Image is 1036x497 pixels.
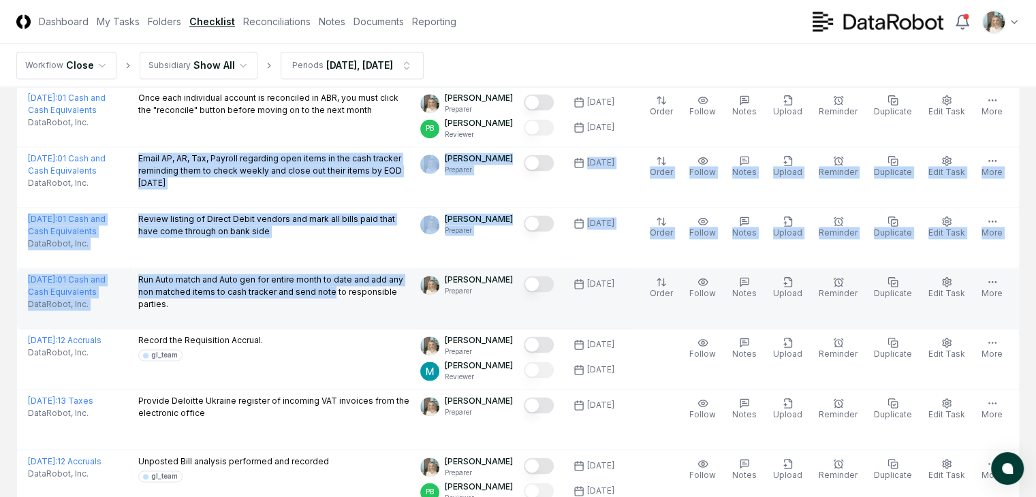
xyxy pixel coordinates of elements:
[28,396,57,406] span: [DATE] :
[732,349,757,359] span: Notes
[773,409,802,419] span: Upload
[871,92,915,121] button: Duplicate
[445,359,513,372] p: [PERSON_NAME]
[524,119,554,135] button: Mark complete
[445,104,513,114] p: Preparer
[871,455,915,484] button: Duplicate
[773,227,802,238] span: Upload
[816,213,860,242] button: Reminder
[816,455,860,484] button: Reminder
[819,470,858,480] span: Reminder
[151,471,178,481] div: gl_team
[587,338,614,351] div: [DATE]
[732,470,757,480] span: Notes
[138,274,410,310] p: Run Auto match and Auto gen for entire month to date and add any non matched items to cash tracke...
[819,288,858,298] span: Reminder
[991,452,1024,485] button: atlas-launcher
[816,92,860,121] button: Reminder
[687,153,719,181] button: Follow
[874,288,912,298] span: Duplicate
[729,92,759,121] button: Notes
[689,106,716,116] span: Follow
[687,455,719,484] button: Follow
[28,347,89,359] span: DataRobot, Inc.
[871,213,915,242] button: Duplicate
[28,335,57,345] span: [DATE] :
[928,227,965,238] span: Edit Task
[770,274,805,302] button: Upload
[928,167,965,177] span: Edit Task
[874,167,912,177] span: Duplicate
[874,106,912,116] span: Duplicate
[770,395,805,423] button: Upload
[445,468,513,478] p: Preparer
[979,92,1005,121] button: More
[292,59,324,71] div: Periods
[445,129,513,140] p: Reviewer
[28,274,106,297] a: [DATE]:01 Cash and Cash Equivalents
[28,298,89,310] span: DataRobot, Inc.
[445,372,513,382] p: Reviewer
[587,121,614,133] div: [DATE]
[928,288,965,298] span: Edit Task
[445,153,513,165] p: [PERSON_NAME]
[445,407,513,417] p: Preparer
[816,153,860,181] button: Reminder
[650,167,673,177] span: Order
[28,116,89,129] span: DataRobot, Inc.
[773,349,802,359] span: Upload
[874,349,912,359] span: Duplicate
[928,470,965,480] span: Edit Task
[16,52,424,79] nav: breadcrumb
[816,274,860,302] button: Reminder
[979,395,1005,423] button: More
[732,227,757,238] span: Notes
[148,14,181,29] a: Folders
[647,213,676,242] button: Order
[420,94,439,113] img: ACg8ocKh93A2PVxV7CaGalYBgc3fGwopTyyIAwAiiQ5buQbeS2iRnTQ=s96-c
[819,409,858,419] span: Reminder
[445,92,513,104] p: [PERSON_NAME]
[689,470,716,480] span: Follow
[874,227,912,238] span: Duplicate
[871,153,915,181] button: Duplicate
[28,238,89,250] span: DataRobot, Inc.
[445,165,513,175] p: Preparer
[445,334,513,347] p: [PERSON_NAME]
[773,470,802,480] span: Upload
[524,276,554,292] button: Mark complete
[928,409,965,419] span: Edit Task
[770,334,805,363] button: Upload
[773,288,802,298] span: Upload
[524,94,554,110] button: Mark complete
[445,213,513,225] p: [PERSON_NAME]
[732,409,757,419] span: Notes
[28,93,57,103] span: [DATE] :
[148,59,191,71] div: Subsidiary
[687,334,719,363] button: Follow
[587,217,614,229] div: [DATE]
[445,347,513,357] p: Preparer
[729,395,759,423] button: Notes
[445,395,513,407] p: [PERSON_NAME]
[138,213,410,238] p: Review listing of Direct Debit vendors and mark all bills paid that have come through on bank side
[587,460,614,472] div: [DATE]
[647,153,676,181] button: Order
[928,349,965,359] span: Edit Task
[39,14,89,29] a: Dashboard
[871,395,915,423] button: Duplicate
[979,274,1005,302] button: More
[926,455,968,484] button: Edit Task
[28,468,89,480] span: DataRobot, Inc.
[445,117,513,129] p: [PERSON_NAME]
[445,481,513,493] p: [PERSON_NAME]
[319,14,345,29] a: Notes
[979,334,1005,363] button: More
[97,14,140,29] a: My Tasks
[874,409,912,419] span: Duplicate
[729,334,759,363] button: Notes
[587,485,614,497] div: [DATE]
[732,167,757,177] span: Notes
[587,399,614,411] div: [DATE]
[445,274,513,286] p: [PERSON_NAME]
